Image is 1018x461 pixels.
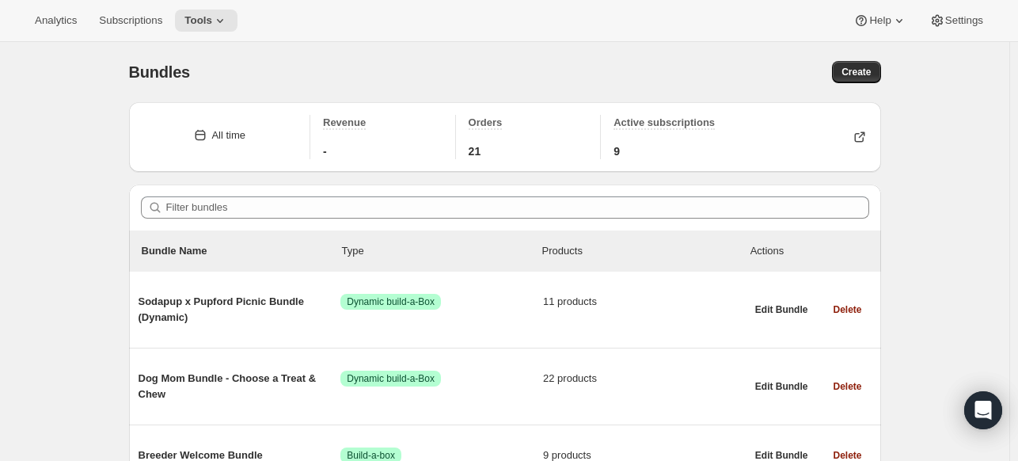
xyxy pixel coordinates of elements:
[347,295,435,308] span: Dynamic build-a-Box
[323,143,327,159] span: -
[347,372,435,385] span: Dynamic build-a-Box
[844,10,916,32] button: Help
[175,10,237,32] button: Tools
[25,10,86,32] button: Analytics
[99,14,162,27] span: Subscriptions
[129,63,191,81] span: Bundles
[342,243,542,259] div: Type
[823,299,871,321] button: Delete
[823,375,871,398] button: Delete
[139,371,341,402] span: Dog Mom Bundle - Choose a Treat & Chew
[920,10,993,32] button: Settings
[166,196,869,219] input: Filter bundles
[613,116,715,128] span: Active subscriptions
[469,116,503,128] span: Orders
[323,116,366,128] span: Revenue
[139,294,341,326] span: Sodapup x Pupford Picnic Bundle (Dynamic)
[755,303,808,316] span: Edit Bundle
[35,14,77,27] span: Analytics
[833,380,861,393] span: Delete
[746,375,818,398] button: Edit Bundle
[542,243,743,259] div: Products
[142,243,342,259] p: Bundle Name
[211,128,245,143] div: All time
[469,143,481,159] span: 21
[613,143,620,159] span: 9
[945,14,983,27] span: Settings
[89,10,172,32] button: Subscriptions
[184,14,212,27] span: Tools
[869,14,891,27] span: Help
[833,303,861,316] span: Delete
[964,391,1002,429] div: Open Intercom Messenger
[755,380,808,393] span: Edit Bundle
[750,243,868,259] div: Actions
[832,61,880,83] button: Create
[841,66,871,78] span: Create
[543,371,746,387] span: 22 products
[543,294,746,310] span: 11 products
[746,299,818,321] button: Edit Bundle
